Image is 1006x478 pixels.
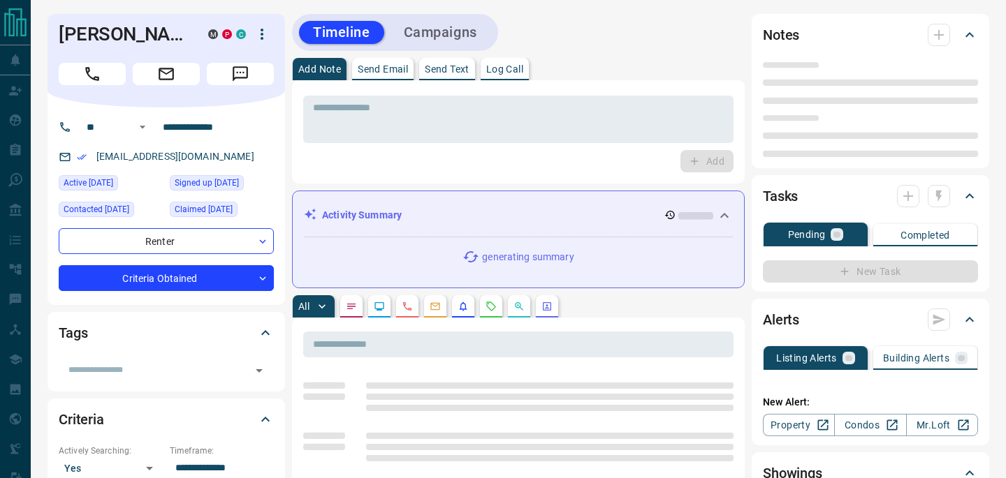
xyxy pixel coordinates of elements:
p: Send Email [358,64,408,74]
p: Pending [788,230,826,239]
p: Log Call [486,64,523,74]
span: Message [207,63,274,85]
div: Tue Jan 14 2025 [59,202,163,221]
a: Condos [834,414,906,436]
div: Sat Jan 11 2025 [170,202,274,221]
span: Contacted [DATE] [64,202,129,216]
div: Tags [59,316,274,350]
span: Claimed [DATE] [175,202,233,216]
svg: Lead Browsing Activity [374,301,385,312]
h2: Tags [59,322,87,344]
p: generating summary [482,250,574,264]
div: Activity Summary [304,202,733,228]
h2: Criteria [59,408,104,431]
svg: Notes [346,301,357,312]
a: [EMAIL_ADDRESS][DOMAIN_NAME] [96,151,254,162]
p: Add Note [298,64,341,74]
button: Campaigns [390,21,491,44]
a: Mr.Loft [906,414,978,436]
svg: Emails [430,301,441,312]
p: Actively Searching: [59,445,163,457]
div: Mon Aug 04 2025 [59,175,163,195]
p: All [298,301,309,311]
div: Notes [763,18,978,52]
svg: Requests [486,301,497,312]
p: Completed [901,230,950,240]
h2: Alerts [763,308,799,331]
svg: Calls [402,301,413,312]
span: Call [59,63,126,85]
svg: Agent Actions [541,301,553,312]
h2: Notes [763,24,799,46]
p: New Alert: [763,395,978,410]
div: condos.ca [236,29,246,39]
div: property.ca [222,29,232,39]
div: Tasks [763,179,978,213]
button: Open [249,361,269,380]
div: Criteria Obtained [59,265,274,291]
div: mrloft.ca [208,29,218,39]
span: Email [133,63,200,85]
svg: Email Verified [77,152,87,162]
span: Signed up [DATE] [175,176,239,190]
button: Open [134,119,151,135]
h1: [PERSON_NAME] [59,23,187,45]
div: Criteria [59,403,274,436]
svg: Opportunities [513,301,525,312]
p: Send Text [425,64,469,74]
p: Building Alerts [883,353,949,363]
div: Renter [59,228,274,254]
p: Timeframe: [170,445,274,457]
p: Listing Alerts [776,353,837,363]
svg: Listing Alerts [458,301,469,312]
button: Timeline [299,21,384,44]
div: Alerts [763,303,978,336]
span: Active [DATE] [64,176,113,190]
p: Activity Summary [322,208,402,223]
h2: Tasks [763,185,798,207]
div: Thu Aug 10 2023 [170,175,274,195]
a: Property [763,414,835,436]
